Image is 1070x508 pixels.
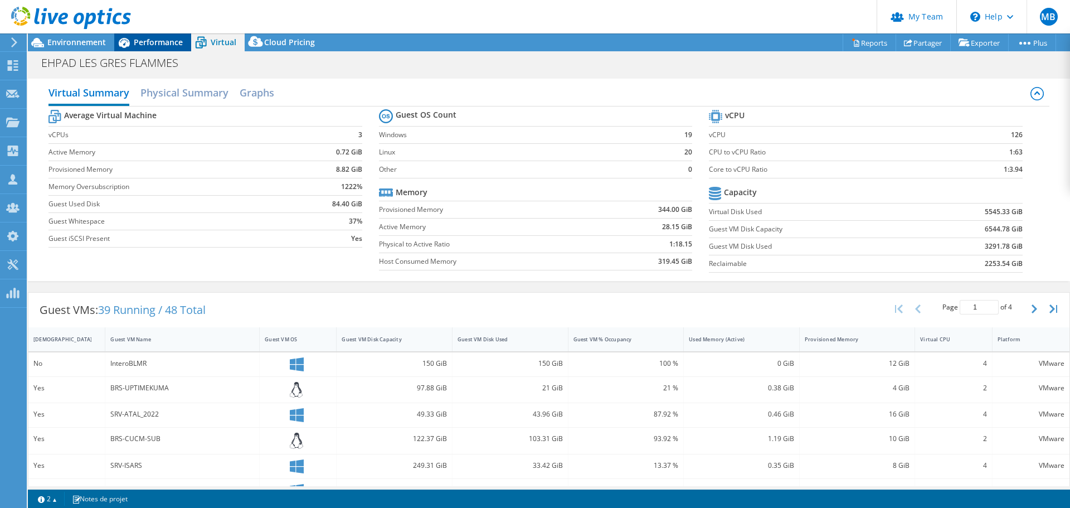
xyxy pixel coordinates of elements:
b: 319.45 GiB [658,256,692,267]
b: Memory [396,187,427,198]
label: CPU to vCPU Ratio [709,147,951,158]
label: vCPU [709,129,951,141]
div: 0.46 GiB [689,408,794,420]
div: 87.92 % [573,408,679,420]
div: No [33,357,100,370]
b: 1:63 [1009,147,1023,158]
b: 1:3.94 [1004,164,1023,175]
b: Guest OS Count [396,109,456,120]
b: 1:18.15 [669,239,692,250]
h2: Virtual Summary [48,81,129,106]
label: Active Memory [379,221,601,233]
svg: \n [970,12,980,22]
div: Yes [33,408,100,420]
b: Capacity [724,187,757,198]
div: [DEMOGRAPHIC_DATA] [33,336,86,343]
b: 2253.54 GiB [985,258,1023,269]
div: VMware [998,382,1064,394]
b: vCPU [725,110,745,121]
a: Partager [896,34,951,51]
a: Plus [1008,34,1056,51]
div: Yes [33,433,100,445]
div: 150 GiB [342,357,447,370]
b: 0.72 GiB [336,147,362,158]
label: Host Consumed Memory [379,256,601,267]
div: 58.34 GiB [458,484,563,496]
div: Guest VM OS [265,336,318,343]
span: 4 [1008,302,1012,312]
a: Notes de projet [64,492,135,506]
div: 0.35 GiB [689,459,794,472]
div: Used Memory (Active) [689,336,781,343]
div: Guest VMs: [28,293,217,327]
div: 16 GiB [805,408,910,420]
b: 3291.78 GiB [985,241,1023,252]
div: 97.88 GiB [342,382,447,394]
div: 100 % [573,357,679,370]
div: VMware [998,484,1064,496]
b: 344.00 GiB [658,204,692,215]
label: Other [379,164,664,175]
div: 100 % [573,484,679,496]
div: 4 [920,357,986,370]
div: 4 [920,484,986,496]
label: Guest Used Disk [48,199,294,210]
div: VMware [998,433,1064,445]
label: Guest iSCSI Present [48,233,294,244]
span: Virtual [211,37,236,47]
a: Reports [843,34,896,51]
div: VMware [998,459,1064,472]
label: Guest VM Disk Capacity [709,224,921,235]
label: Core to vCPU Ratio [709,164,951,175]
div: 93.92 % [573,433,679,445]
span: Performance [134,37,183,47]
label: vCPUs [48,129,294,141]
div: 33.42 GiB [458,459,563,472]
div: 8 GiB [805,484,910,496]
h2: Physical Summary [140,81,228,104]
label: Provisioned Memory [379,204,601,215]
div: VMware [998,357,1064,370]
div: 103.31 GiB [458,433,563,445]
h2: Graphs [240,81,274,104]
div: InteroBLMR [110,357,254,370]
div: Platform [998,336,1051,343]
input: jump to page [960,300,999,315]
div: 12 GiB [805,357,910,370]
div: 60 GiB [342,484,447,496]
b: 19 [684,129,692,141]
span: Environnement [47,37,106,47]
b: 5545.33 GiB [985,206,1023,217]
div: Guest VM % Occupancy [573,336,665,343]
div: 249.31 GiB [342,459,447,472]
div: 43.96 GiB [458,408,563,420]
div: No [33,484,100,496]
label: Guest VM Disk Used [709,241,921,252]
div: Guest VM Disk Capacity [342,336,434,343]
div: 2 [920,382,986,394]
div: 2 [920,433,986,445]
div: 4 [920,408,986,420]
div: 1.19 GiB [689,433,794,445]
div: 4 [920,459,986,472]
span: MB [1040,8,1058,26]
div: 4 GiB [805,382,910,394]
div: Provisioned Memory [805,336,897,343]
div: Virtual CPU [920,336,973,343]
span: Cloud Pricing [264,37,315,47]
div: 0 GiB [689,357,794,370]
div: BRS-UPTIMEKUMA [110,382,254,394]
div: 13.37 % [573,459,679,472]
div: SRV-ATAL_2022 [110,408,254,420]
div: Guest VM Name [110,336,241,343]
b: 126 [1011,129,1023,141]
div: 21 % [573,382,679,394]
label: Active Memory [48,147,294,158]
div: BRS-Ged [110,484,254,496]
div: Yes [33,459,100,472]
div: 0.38 GiB [689,382,794,394]
b: 37% [349,216,362,227]
label: Guest Whitespace [48,216,294,227]
b: 3 [358,129,362,141]
label: Reclaimable [709,258,921,269]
